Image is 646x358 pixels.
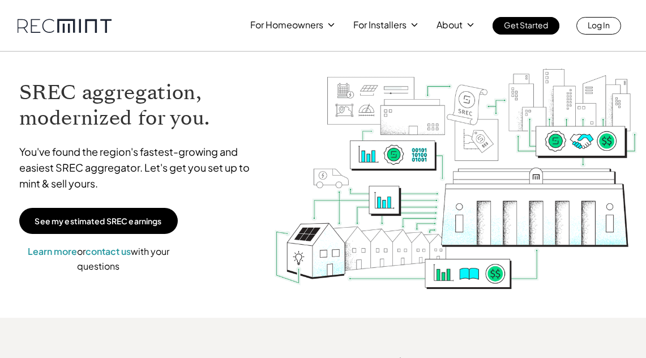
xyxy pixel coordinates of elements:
h1: SREC aggregation, modernized for you. [19,80,263,131]
p: About [437,17,463,33]
p: or with your questions [19,244,178,273]
p: Log In [588,17,610,33]
p: See my estimated SREC earnings [35,216,161,226]
p: You've found the region's fastest-growing and easiest SREC aggregator. Let's get you set up to mi... [19,144,263,191]
a: See my estimated SREC earnings [19,208,178,234]
p: Get Started [504,17,548,33]
img: RECmint value cycle [273,35,638,328]
a: Log In [576,17,621,35]
p: For Installers [353,17,407,33]
p: For Homeowners [250,17,323,33]
a: Get Started [493,17,559,35]
a: Learn more [28,245,77,257]
a: contact us [85,245,131,257]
